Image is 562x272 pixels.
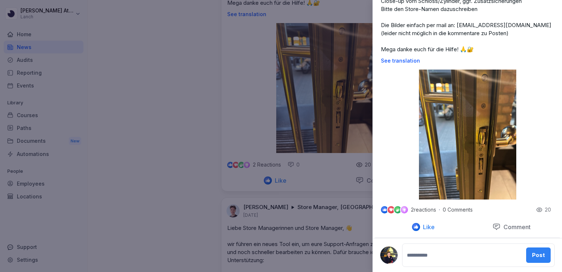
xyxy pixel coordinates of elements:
[501,223,531,231] p: Comment
[419,70,516,200] img: unzh9hijy0opwsohorfb0jrq.png
[532,251,545,259] div: Post
[381,58,554,64] p: See translation
[380,246,398,264] img: m4nh1onisuij1abk8mrks5qt.png
[526,247,551,263] button: Post
[411,207,436,213] p: 2 reactions
[443,207,483,213] p: 0 Comments
[420,223,435,231] p: Like
[545,206,551,213] p: 20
